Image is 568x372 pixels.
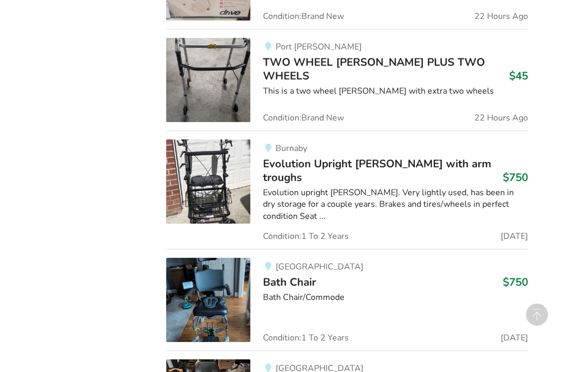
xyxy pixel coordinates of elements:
span: Condition: 1 To 2 Years [263,232,349,240]
div: Bath Chair/Commode [263,291,528,304]
img: mobility-evolution upright walker with arm troughs [166,139,250,224]
span: Condition: Brand New [263,114,344,122]
span: Port [PERSON_NAME] [276,41,362,53]
span: TWO WHEEL [PERSON_NAME] PLUS TWO WHEELS [263,55,485,83]
h3: $750 [503,170,528,184]
a: bathroom safety-bath chair[GEOGRAPHIC_DATA]Bath Chair$750Bath Chair/CommodeCondition:1 To 2 Years... [166,249,528,350]
a: mobility-evolution upright walker with arm troughsBurnabyEvolution Upright [PERSON_NAME] with arm... [166,130,528,249]
div: This is a two wheel [PERSON_NAME] with extra two wheels [263,85,528,97]
h3: $750 [503,275,528,289]
span: [GEOGRAPHIC_DATA] [276,261,363,273]
span: Condition: Brand New [263,12,344,21]
span: 22 Hours Ago [474,12,528,21]
span: Burnaby [276,143,307,154]
span: Condition: 1 To 2 Years [263,334,349,342]
span: Evolution Upright [PERSON_NAME] with arm troughs [263,156,491,185]
h3: $45 [509,69,528,83]
span: 22 Hours Ago [474,114,528,122]
span: [DATE] [501,232,528,240]
a: mobility-two wheel walker plus two wheelsPort [PERSON_NAME]TWO WHEEL [PERSON_NAME] PLUS TWO WHEEL... [166,29,528,130]
div: Evolution upright [PERSON_NAME]. Very lightly used, has been in dry storage for a couple years. B... [263,187,528,223]
span: Bath Chair [263,275,316,289]
span: [DATE] [501,334,528,342]
img: bathroom safety-bath chair [166,258,250,342]
img: mobility-two wheel walker plus two wheels [166,38,250,122]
